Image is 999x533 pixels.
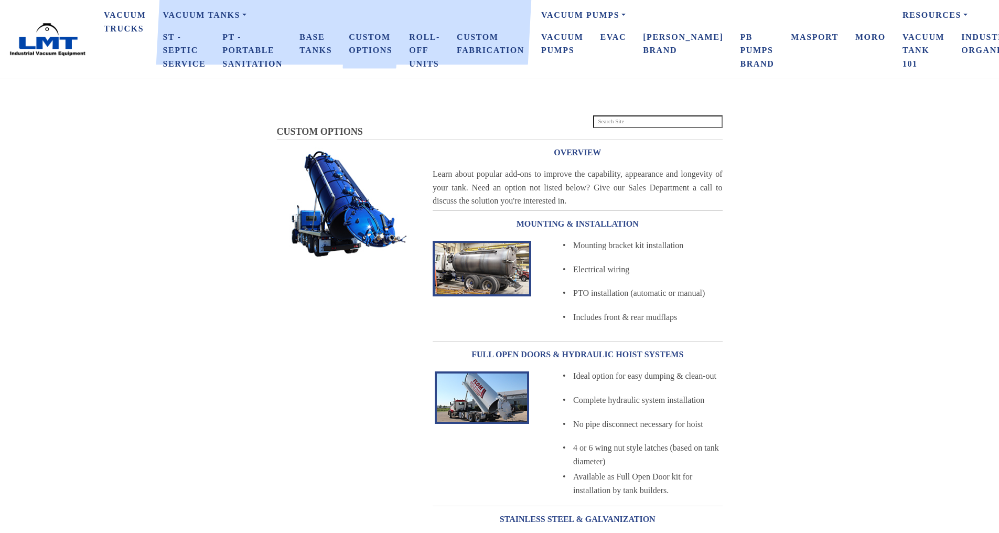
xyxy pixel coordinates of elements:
h3: MOUNTING & INSTALLATION [433,216,723,232]
a: Vacuum Pumps [533,4,894,26]
p: • [531,441,566,455]
div: PTO installation (automatic or manual) [573,286,722,300]
a: Vacuum Tanks [154,4,533,26]
div: Electrical wiring [573,263,722,276]
div: Complete hydraulic system installation [573,393,722,407]
a: ST - Septic Service [154,26,214,75]
img: LMT [8,23,87,57]
h3: OVERVIEW [433,144,723,161]
a: Base Tanks [291,26,340,61]
div: Includes front & rear mudflaps [573,311,722,324]
img: Stacks Image 12299 [277,147,415,261]
p: • [531,263,566,276]
div: No pipe disconnect necessary for hoist [573,418,722,431]
div: 4 or 6 wing nut style latches (based on tank diameter) [573,441,722,468]
p: • [531,470,566,484]
span: CUSTOM OPTIONS [277,126,363,137]
p: • [531,418,566,431]
a: FULL OPEN DOORS & HYDRAULIC HOIST SYSTEMS [433,342,723,367]
p: • [531,311,566,324]
h3: STAINLESS STEEL & GALVANIZATION [433,511,723,528]
a: Vacuum Pumps [533,26,592,61]
h3: FULL OPEN DOORS & HYDRAULIC HOIST SYSTEMS [433,346,723,363]
a: PB Pumps Brand [732,26,782,75]
p: • [531,369,566,383]
p: • [531,286,566,300]
a: Vacuum Trucks [95,4,154,39]
a: eVAC [592,26,635,48]
div: Available as Full Open Door kit for installation by tank builders. [573,470,722,497]
img: Stacks Image 3503 [433,241,531,296]
a: STAINLESS STEEL & GALVANIZATION [433,507,723,531]
a: OVERVIEW [433,140,723,165]
a: [PERSON_NAME] Brand [635,26,732,61]
img: Stacks Image 12463 [435,371,529,423]
a: Moro [847,26,894,48]
a: Custom Fabrication [448,26,533,61]
a: Roll-Off Units [401,26,448,75]
a: PT - Portable Sanitation [214,26,291,75]
a: Masport [782,26,847,48]
p: • [531,239,566,252]
a: Vacuum Tank 101 [894,26,953,75]
div: Learn about popular add-ons to improve the capability, appearance and longevity of your tank. Nee... [433,167,723,208]
a: Custom Options [340,26,401,61]
div: Ideal option for easy dumping & clean-out [573,369,722,383]
a: MOUNTING & INSTALLATION [433,211,723,236]
p: • [531,393,566,407]
div: Mounting bracket kit installation [573,239,722,252]
input: Search Site [593,115,723,128]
